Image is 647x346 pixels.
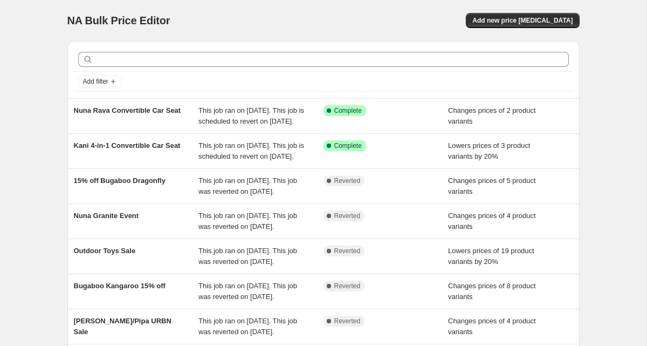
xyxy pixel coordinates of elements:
[334,106,362,115] span: Complete
[74,106,181,114] span: Nuna Rava Convertible Car Seat
[198,247,297,266] span: This job ran on [DATE]. This job was reverted on [DATE].
[74,282,166,290] span: Bugaboo Kangaroo 15% off
[74,212,139,220] span: Nuna Granite Event
[74,141,181,150] span: Kani 4-in-1 Convertible Car Seat
[67,15,170,26] span: NA Bulk Price Editor
[198,212,297,230] span: This job ran on [DATE]. This job was reverted on [DATE].
[74,247,136,255] span: Outdoor Toys Sale
[448,247,534,266] span: Lowers prices of 19 product variants by 20%
[198,282,297,301] span: This job ran on [DATE]. This job was reverted on [DATE].
[448,141,530,160] span: Lowers prices of 3 product variants by 20%
[334,317,361,325] span: Reverted
[334,177,361,185] span: Reverted
[448,282,536,301] span: Changes prices of 8 product variants
[448,106,536,125] span: Changes prices of 2 product variants
[334,247,361,255] span: Reverted
[78,75,121,88] button: Add filter
[334,141,362,150] span: Complete
[198,177,297,195] span: This job ran on [DATE]. This job was reverted on [DATE].
[448,212,536,230] span: Changes prices of 4 product variants
[448,177,536,195] span: Changes prices of 5 product variants
[74,177,166,185] span: 15% off Bugaboo Dragonfly
[83,77,108,86] span: Add filter
[472,16,573,25] span: Add new price [MEDICAL_DATA]
[198,317,297,336] span: This job ran on [DATE]. This job was reverted on [DATE].
[466,13,579,28] button: Add new price [MEDICAL_DATA]
[198,141,304,160] span: This job ran on [DATE]. This job is scheduled to revert on [DATE].
[334,282,361,290] span: Reverted
[74,317,171,336] span: [PERSON_NAME]/Pipa URBN Sale
[448,317,536,336] span: Changes prices of 4 product variants
[198,106,304,125] span: This job ran on [DATE]. This job is scheduled to revert on [DATE].
[334,212,361,220] span: Reverted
